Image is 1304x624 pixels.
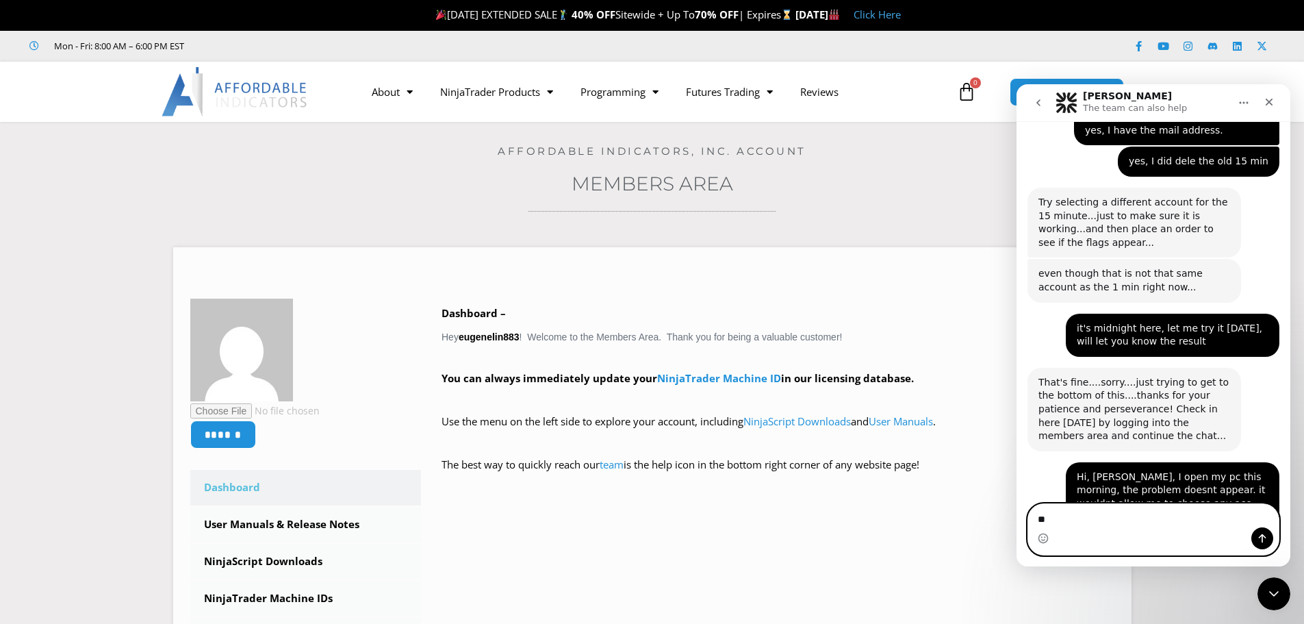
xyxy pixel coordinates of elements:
strong: 40% OFF [572,8,615,21]
div: Hi, [PERSON_NAME], I open my pc this morning, the problem doesnt appear. it wouldnt allow me to c... [60,386,252,480]
button: Emoji picker [21,449,32,460]
img: 🏌️‍♂️ [558,10,568,20]
img: LogoAI | Affordable Indicators – NinjaTrader [162,67,309,116]
a: 0 [936,72,997,112]
a: NinjaScript Downloads [190,544,422,579]
a: Dashboard [190,470,422,506]
p: Use the menu on the left side to explore your account, including and . [442,412,1114,451]
strong: [DATE] [795,8,840,21]
a: NinjaScript Downloads [743,414,851,428]
textarea: Message… [12,420,262,443]
a: NinjaTrader Products [426,76,567,108]
a: MEMBERS AREA [1010,78,1124,106]
a: User Manuals [869,414,933,428]
a: team [600,458,624,471]
a: NinjaTrader Machine IDs [190,581,422,616]
a: Futures Trading [672,76,787,108]
img: ce5c3564b8d766905631c1cffdfddf4fd84634b52f3d98752d85c5da480e954d [190,299,293,401]
a: User Manuals & Release Notes [190,507,422,542]
a: Members Area [572,172,733,195]
span: [DATE] EXTENDED SALE Sitewide + Up To | Expires [433,8,795,21]
img: 🏭 [829,10,839,20]
iframe: Intercom live chat [1017,84,1290,566]
iframe: Intercom live chat [1257,577,1290,610]
a: Affordable Indicators, Inc. Account [498,145,806,158]
span: 0 [970,77,981,88]
img: 🎉 [436,10,446,20]
nav: Menu [358,76,954,108]
strong: 70% OFF [695,8,739,21]
span: Mon - Fri: 8:00 AM – 6:00 PM EST [51,38,184,54]
img: ⌛ [782,10,792,20]
div: Hey ! Welcome to the Members Area. Thank you for being a valuable customer! [442,304,1114,494]
strong: eugenelin883 [459,332,520,342]
div: Yueh says… [11,378,263,499]
strong: You can always immediately update your in our licensing database. [442,371,914,385]
a: About [358,76,426,108]
a: Click Here [854,8,901,21]
a: Programming [567,76,672,108]
a: Reviews [787,76,852,108]
iframe: Customer reviews powered by Trustpilot [203,39,409,53]
button: Send a message… [235,443,257,465]
div: Hi, [PERSON_NAME], I open my pc this morning, the problem doesnt appear. it wouldnt allow me to c... [49,378,263,488]
b: Dashboard – [442,306,506,320]
a: NinjaTrader Machine ID [657,371,781,385]
p: The best way to quickly reach our is the help icon in the bottom right corner of any website page! [442,455,1114,494]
